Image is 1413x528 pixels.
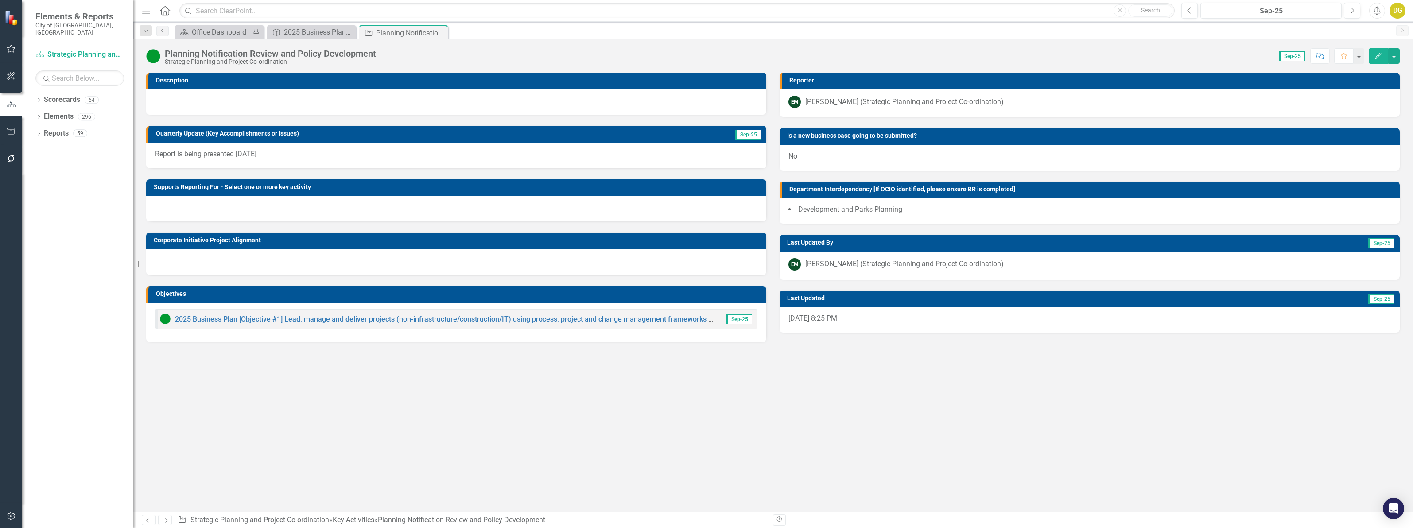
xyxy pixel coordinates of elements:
a: Reports [44,128,69,139]
span: Sep-25 [1368,294,1394,304]
div: [PERSON_NAME] (Strategic Planning and Project Co-ordination) [805,97,1004,107]
h3: Quarterly Update (Key Accomplishments or Issues) [156,130,666,137]
a: Scorecards [44,95,80,105]
div: Planning Notification Review and Policy Development [376,27,446,39]
h3: Last Updated [787,295,1141,302]
a: Key Activities [333,516,374,524]
a: Office Dashboard [177,27,250,38]
h3: Reporter [789,77,1395,84]
img: Proceeding as Anticipated [146,49,160,63]
a: 2025 Business Plan [Objective #1] Lead, manage and deliver projects (non-infrastructure/construct... [269,27,353,38]
div: Sep-25 [1203,6,1339,16]
button: DG [1390,3,1405,19]
a: Strategic Planning and Project Co-ordination [35,50,124,60]
a: 2025 Business Plan [Objective #1] Lead, manage and deliver projects (non-infrastructure/construct... [175,315,925,323]
div: 59 [73,130,87,137]
div: [DATE] 8:25 PM [780,307,1400,333]
h3: Supports Reporting For - Select one or more key activity [154,184,762,190]
div: [PERSON_NAME] (Strategic Planning and Project Co-ordination) [805,259,1004,269]
h3: Department Interdependency [If OCIO identified, please ensure BR is completed] [789,186,1395,193]
div: 64 [85,96,99,104]
h3: Is a new business case going to be submitted? [787,132,1395,139]
img: Proceeding as Anticipated [160,314,171,324]
span: Elements & Reports [35,11,124,22]
input: Search Below... [35,70,124,86]
button: Search [1128,4,1172,17]
div: Strategic Planning and Project Co-ordination [165,58,376,65]
a: Elements [44,112,74,122]
div: 2025 Business Plan [Objective #1] Lead, manage and deliver projects (non-infrastructure/construct... [284,27,353,38]
img: ClearPoint Strategy [4,10,20,25]
div: Planning Notification Review and Policy Development [165,49,376,58]
span: Sep-25 [726,314,752,324]
h3: Corporate Initiative Project Alignment [154,237,762,244]
div: Open Intercom Messenger [1383,498,1404,519]
h3: Objectives [156,291,762,297]
span: Search [1141,7,1160,14]
span: Sep-25 [1279,51,1305,61]
div: » » [178,515,766,525]
span: Sep-25 [1368,238,1394,248]
div: Office Dashboard [192,27,250,38]
h3: Description [156,77,762,84]
h3: Last Updated By [787,239,1170,246]
p: Report is being presented [DATE] [155,149,757,159]
div: EM [788,96,801,108]
a: Strategic Planning and Project Co-ordination [190,516,329,524]
div: EM [788,258,801,271]
span: No [788,152,797,160]
div: Planning Notification Review and Policy Development [378,516,545,524]
button: Sep-25 [1200,3,1342,19]
span: Development and Parks Planning [798,205,902,214]
div: 296 [78,113,95,120]
span: Sep-25 [735,130,761,140]
input: Search ClearPoint... [179,3,1175,19]
small: City of [GEOGRAPHIC_DATA], [GEOGRAPHIC_DATA] [35,22,124,36]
